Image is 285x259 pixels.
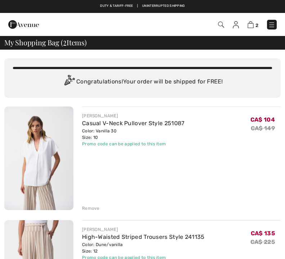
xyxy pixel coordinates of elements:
div: Promo code can be applied to this item [82,141,185,147]
span: 2 [255,23,258,28]
s: CA$ 225 [250,238,275,245]
a: 2 [248,20,258,29]
span: CA$ 135 [251,230,275,237]
span: CA$ 104 [250,116,275,123]
a: High-Waisted Striped Trousers Style 241135 [82,233,205,240]
a: Casual V-Neck Pullover Style 251087 [82,120,185,127]
div: Congratulations! Your order will be shipped for FREE! [13,75,272,89]
img: Shopping Bag [248,21,254,28]
img: Search [218,22,224,28]
img: My Info [233,21,239,28]
img: Congratulation2.svg [62,75,76,89]
span: My Shopping Bag ( Items) [4,39,87,46]
a: 1ère Avenue [8,21,39,27]
div: Color: Dune/vanilla Size: 12 [82,241,205,254]
div: Remove [82,205,100,212]
img: Casual V-Neck Pullover Style 251087 [4,106,73,210]
span: 2 [63,37,67,46]
img: Menu [268,21,275,28]
img: 1ère Avenue [8,17,39,32]
div: [PERSON_NAME] [82,113,185,119]
s: CA$ 149 [251,125,275,132]
div: Color: Vanilla 30 Size: 10 [82,128,185,141]
div: [PERSON_NAME] [82,226,205,233]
